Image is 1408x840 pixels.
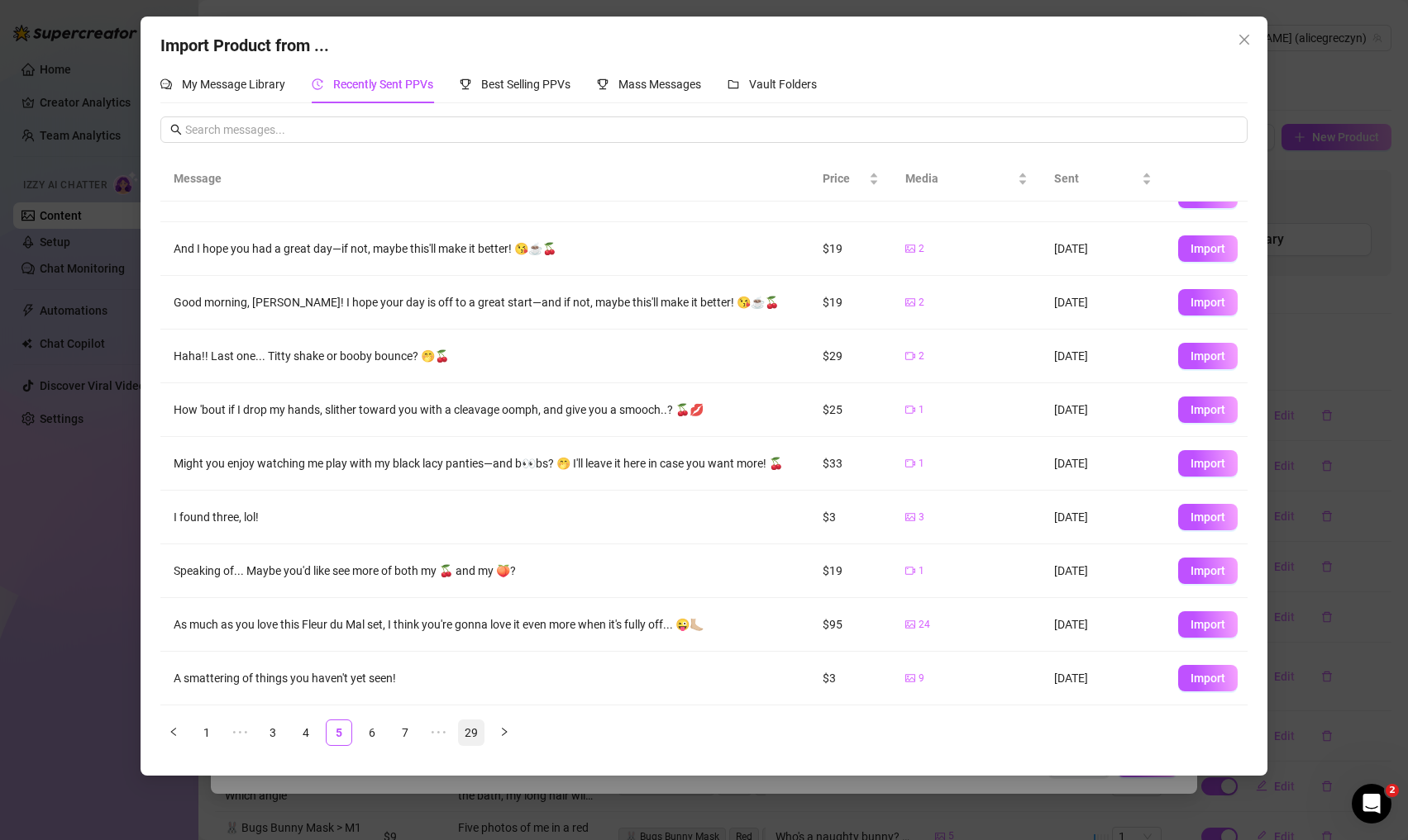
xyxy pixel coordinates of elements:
span: Best Selling PPVs [481,78,570,91]
td: [DATE] [1041,544,1165,598]
span: Import [1191,618,1225,631]
span: video-camera [905,458,915,468]
td: $29 [809,330,892,383]
span: picture [905,619,915,629]
span: Import [1191,672,1225,685]
th: Sent [1041,156,1165,202]
a: 4 [294,720,318,745]
span: picture [905,244,915,254]
span: Import [1191,403,1225,416]
span: 24 [919,617,930,633]
span: Vault Folders [749,78,817,91]
span: ••• [227,719,253,746]
a: 5 [327,720,351,745]
button: Import [1178,611,1238,638]
a: 6 [360,720,384,745]
span: Recently Sent PPVs [333,78,433,91]
iframe: Intercom live chat [1352,784,1391,823]
span: trophy [597,78,609,90]
button: Close [1231,26,1258,53]
span: picture [905,673,915,683]
a: 1 [194,720,219,745]
div: A smattering of things you haven't yet seen! [174,669,795,687]
button: Import [1178,343,1238,369]
li: 6 [359,719,385,746]
td: $3 [809,491,892,544]
span: video-camera [905,351,915,361]
span: 9 [919,671,924,686]
td: [DATE] [1041,222,1165,276]
li: 7 [392,719,418,746]
span: close [1238,33,1251,46]
span: right [499,727,509,737]
span: Price [823,169,866,187]
li: Previous Page [160,719,187,746]
td: [DATE] [1041,652,1165,705]
span: picture [905,512,915,522]
span: 2 [919,241,924,257]
span: 2 [919,349,924,364]
td: $3 [809,652,892,705]
button: Import [1178,558,1238,584]
span: comment [160,78,172,90]
div: Speaking of... Maybe you'd like see more of both my 🍒 and my 🍑? [174,562,795,580]
input: Search messages... [185,121,1237,139]
td: [DATE] [1041,383,1165,437]
button: Import [1178,235,1238,262]
span: 1 [919,456,924,472]
span: 1 [919,563,924,579]
li: 29 [458,719,484,746]
div: I found three, lol! [174,508,795,526]
th: Message [160,156,809,202]
a: 7 [393,720,418,745]
td: [DATE] [1041,437,1165,491]
span: picture [905,297,915,307]
td: $19 [809,544,892,598]
button: right [491,719,518,746]
a: 3 [260,720,285,745]
button: Import [1178,289,1238,316]
span: folder [728,78,739,90]
span: My Message Library [182,78,285,91]
button: left [160,719,187,746]
span: ••• [425,719,451,746]
li: Next Page [491,719,518,746]
span: video-camera [905,566,915,576]
span: history [312,78,323,90]
a: 29 [459,720,484,745]
div: Might you enjoy watching me play with my black lacy panties—and b👀bs? 🤭 I'll leave it here in cas... [174,454,795,472]
div: Good morning, [PERSON_NAME]! I hope your day is off to a great start—and if not, maybe this'll ma... [174,293,795,311]
div: And I hope you had a great day—if not, maybe this'll make it better! 😘☕️🍒 [174,240,795,258]
th: Media [892,156,1041,202]
td: $19 [809,222,892,276]
span: 2 [919,295,924,311]
th: Price [809,156,892,202]
button: Import [1178,504,1238,530]
li: 4 [293,719,319,746]
td: $95 [809,598,892,652]
span: 3 [919,510,924,525]
td: [DATE] [1041,276,1165,330]
div: Haha!! Last one... Titty shake or booby bounce? 🤭🍒 [174,347,795,365]
div: As much as you love this Fleur du Mal set, I think you're gonna love it even more when it's fully... [174,615,795,634]
td: [DATE] [1041,491,1165,544]
span: Import [1191,296,1225,309]
td: $19 [809,276,892,330]
span: Import [1191,510,1225,524]
span: left [169,727,179,737]
td: $33 [809,437,892,491]
span: Sent [1054,169,1138,187]
span: 1 [919,402,924,418]
button: Import [1178,450,1238,477]
td: [DATE] [1041,598,1165,652]
li: 5 [326,719,352,746]
span: video-camera [905,405,915,415]
span: Import Product from ... [160,36,329,55]
button: Import [1178,396,1238,423]
span: 2 [1386,784,1399,797]
span: search [170,124,182,135]
span: Close [1231,33,1258,46]
span: Import [1191,349,1225,363]
span: Media [905,169,1014,187]
span: Mass Messages [618,78,701,91]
